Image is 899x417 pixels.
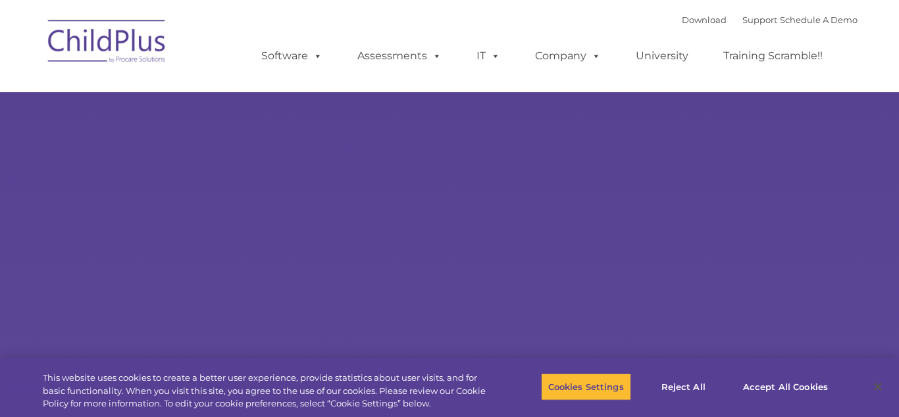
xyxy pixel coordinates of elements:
a: Schedule A Demo [780,14,858,25]
img: ChildPlus by Procare Solutions [41,11,173,76]
button: Cookies Settings [541,373,631,401]
a: Download [682,14,727,25]
font: | [682,14,858,25]
a: Training Scramble!! [710,43,836,69]
button: Reject All [642,373,725,401]
a: University [623,43,702,69]
a: Software [248,43,336,69]
a: Company [522,43,614,69]
button: Accept All Cookies [736,373,835,401]
div: This website uses cookies to create a better user experience, provide statistics about user visit... [43,372,494,410]
a: IT [463,43,513,69]
button: Close [863,372,892,401]
a: Assessments [344,43,455,69]
a: Support [742,14,777,25]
